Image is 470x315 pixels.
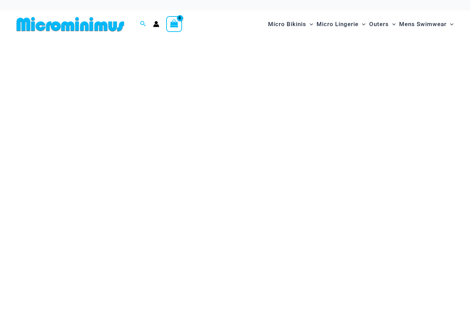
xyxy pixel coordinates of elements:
nav: Site Navigation [265,13,456,36]
a: Micro BikinisMenu ToggleMenu Toggle [266,14,315,35]
span: Micro Bikinis [268,15,306,33]
span: Micro Lingerie [317,15,359,33]
span: Menu Toggle [359,15,365,33]
a: Micro LingerieMenu ToggleMenu Toggle [315,14,367,35]
a: Search icon link [140,20,146,29]
a: View Shopping Cart, empty [166,16,182,32]
a: Mens SwimwearMenu ToggleMenu Toggle [397,14,455,35]
img: MM SHOP LOGO FLAT [14,16,127,32]
a: OutersMenu ToggleMenu Toggle [367,14,397,35]
span: Mens Swimwear [399,15,447,33]
a: Account icon link [153,21,159,27]
span: Menu Toggle [306,15,313,33]
span: Menu Toggle [447,15,453,33]
span: Menu Toggle [389,15,396,33]
span: Outers [369,15,389,33]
